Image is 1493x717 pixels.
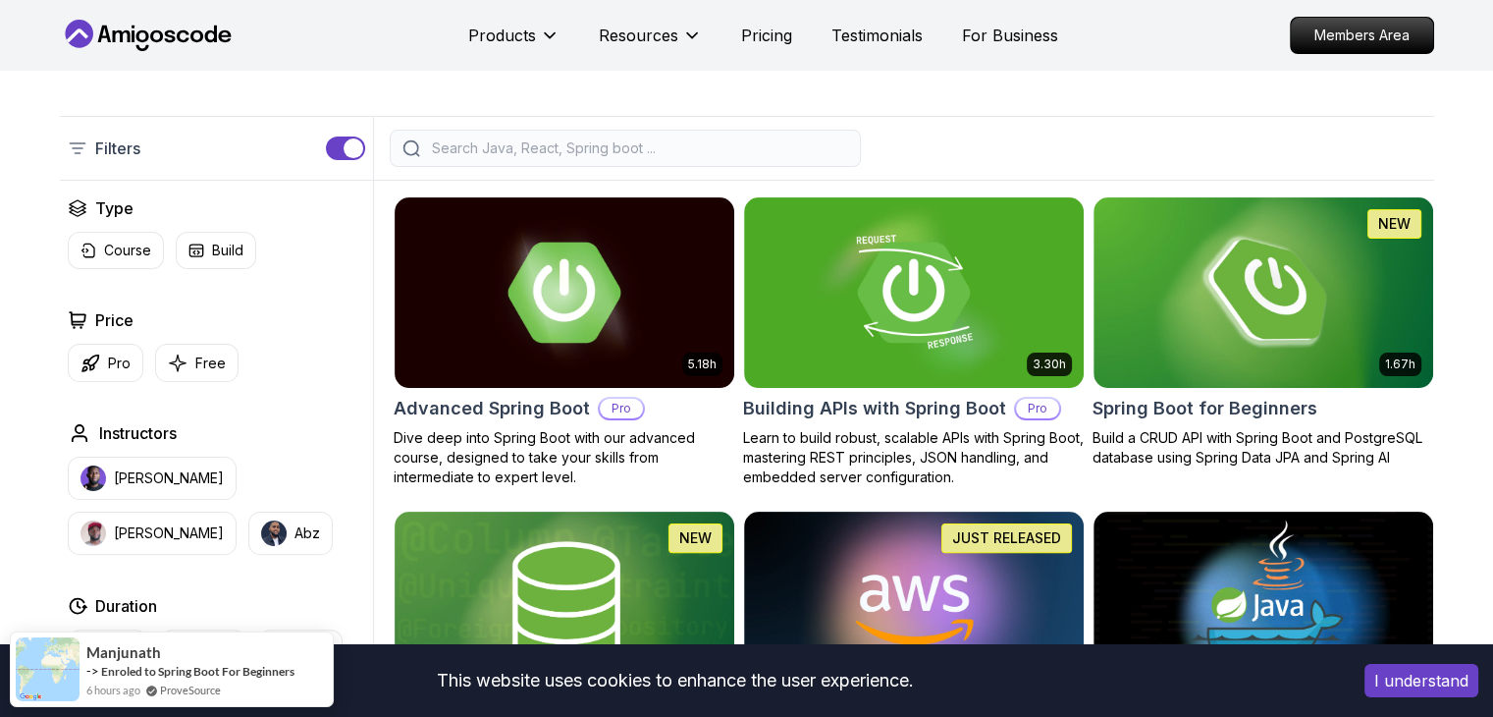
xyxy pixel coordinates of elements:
[258,630,343,667] button: +3 Hours
[1016,399,1059,418] p: Pro
[95,308,133,332] h2: Price
[394,395,590,422] h2: Advanced Spring Boot
[1093,395,1317,422] h2: Spring Boot for Beginners
[1033,357,1066,372] p: 3.30h
[195,354,226,373] p: Free
[744,197,1084,388] img: Building APIs with Spring Boot card
[68,232,164,269] button: Course
[160,682,221,698] a: ProveSource
[688,357,717,372] p: 5.18h
[86,644,161,661] span: Manjunath
[743,428,1085,487] p: Learn to build robust, scalable APIs with Spring Boot, mastering REST principles, JSON handling, ...
[114,524,224,543] p: [PERSON_NAME]
[741,24,792,47] a: Pricing
[261,521,287,546] img: instructor img
[1291,18,1433,53] p: Members Area
[1378,214,1411,234] p: NEW
[68,512,237,555] button: instructor img[PERSON_NAME]
[248,512,333,555] button: instructor imgAbz
[80,466,106,491] img: instructor img
[743,395,1006,422] h2: Building APIs with Spring Boot
[599,24,678,47] p: Resources
[600,399,643,418] p: Pro
[95,196,133,220] h2: Type
[468,24,536,47] p: Products
[1385,357,1415,372] p: 1.67h
[80,521,106,546] img: instructor img
[468,24,560,63] button: Products
[599,24,702,63] button: Resources
[1290,17,1434,54] a: Members Area
[86,663,99,679] span: ->
[212,241,243,260] p: Build
[108,354,131,373] p: Pro
[743,196,1085,487] a: Building APIs with Spring Boot card3.30hBuilding APIs with Spring BootProLearn to build robust, s...
[114,469,224,488] p: [PERSON_NAME]
[395,512,734,702] img: Spring Data JPA card
[1093,196,1434,468] a: Spring Boot for Beginners card1.67hNEWSpring Boot for BeginnersBuild a CRUD API with Spring Boot ...
[101,664,294,679] a: Enroled to Spring Boot For Beginners
[394,428,735,487] p: Dive deep into Spring Boot with our advanced course, designed to take your skills from intermedia...
[15,659,1335,702] div: This website uses cookies to enhance the user experience.
[394,196,735,487] a: Advanced Spring Boot card5.18hAdvanced Spring BootProDive deep into Spring Boot with our advanced...
[1093,197,1433,388] img: Spring Boot for Beginners card
[68,457,237,500] button: instructor img[PERSON_NAME]
[1093,512,1433,702] img: Docker for Java Developers card
[831,24,923,47] a: Testimonials
[744,512,1084,702] img: AWS for Developers card
[176,232,256,269] button: Build
[952,528,1061,548] p: JUST RELEASED
[428,138,848,158] input: Search Java, React, Spring boot ...
[86,682,140,698] span: 6 hours ago
[104,241,151,260] p: Course
[962,24,1058,47] a: For Business
[679,528,712,548] p: NEW
[95,137,140,160] p: Filters
[155,344,239,382] button: Free
[68,630,148,667] button: 0-1 Hour
[1364,664,1478,697] button: Accept cookies
[294,524,320,543] p: Abz
[160,630,246,667] button: 1-3 Hours
[1093,428,1434,468] p: Build a CRUD API with Spring Boot and PostgreSQL database using Spring Data JPA and Spring AI
[99,421,177,445] h2: Instructors
[395,197,734,388] img: Advanced Spring Boot card
[16,637,80,701] img: provesource social proof notification image
[68,344,143,382] button: Pro
[95,594,157,618] h2: Duration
